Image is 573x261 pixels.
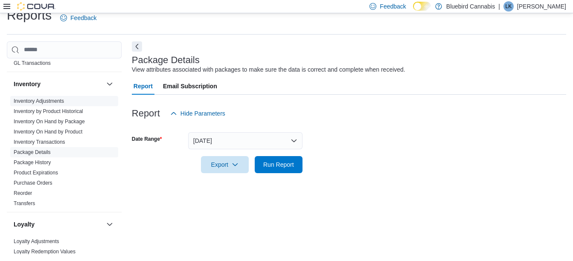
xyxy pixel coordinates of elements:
[7,7,52,24] h1: Reports
[14,220,35,229] h3: Loyalty
[134,78,153,95] span: Report
[380,2,406,11] span: Feedback
[503,1,514,12] div: Luma Khoury
[14,108,83,114] a: Inventory by Product Historical
[14,248,76,255] span: Loyalty Redemption Values
[14,98,64,104] span: Inventory Adjustments
[14,149,51,155] a: Package Details
[163,78,217,95] span: Email Subscription
[14,80,103,88] button: Inventory
[14,119,85,125] a: Inventory On Hand by Package
[413,2,431,11] input: Dark Mode
[14,139,65,145] a: Inventory Transactions
[14,190,32,197] span: Reorder
[167,105,229,122] button: Hide Parameters
[14,200,35,206] a: Transfers
[14,149,51,156] span: Package Details
[517,1,566,12] p: [PERSON_NAME]
[14,60,51,67] span: GL Transactions
[57,9,100,26] a: Feedback
[17,2,55,11] img: Cova
[14,129,82,135] a: Inventory On Hand by Product
[14,118,85,125] span: Inventory On Hand by Package
[506,1,512,12] span: LK
[14,169,58,176] span: Product Expirations
[498,1,500,12] p: |
[14,108,83,115] span: Inventory by Product Historical
[201,156,249,173] button: Export
[14,190,32,196] a: Reorder
[14,98,64,104] a: Inventory Adjustments
[7,48,122,72] div: Finance
[14,200,35,207] span: Transfers
[132,108,160,119] h3: Report
[7,96,122,212] div: Inventory
[132,41,142,52] button: Next
[14,238,59,244] a: Loyalty Adjustments
[14,249,76,255] a: Loyalty Redemption Values
[132,55,200,65] h3: Package Details
[14,220,103,229] button: Loyalty
[255,156,302,173] button: Run Report
[14,170,58,176] a: Product Expirations
[14,60,51,66] a: GL Transactions
[105,79,115,89] button: Inventory
[263,160,294,169] span: Run Report
[14,238,59,245] span: Loyalty Adjustments
[132,65,405,74] div: View attributes associated with packages to make sure the data is correct and complete when recei...
[105,219,115,229] button: Loyalty
[14,159,51,166] span: Package History
[14,180,52,186] a: Purchase Orders
[7,236,122,260] div: Loyalty
[14,159,51,165] a: Package History
[132,136,162,142] label: Date Range
[188,132,302,149] button: [DATE]
[14,128,82,135] span: Inventory On Hand by Product
[70,14,96,22] span: Feedback
[206,156,244,173] span: Export
[14,80,41,88] h3: Inventory
[446,1,495,12] p: Bluebird Cannabis
[180,109,225,118] span: Hide Parameters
